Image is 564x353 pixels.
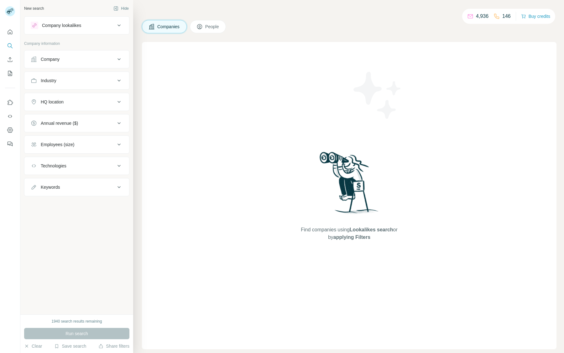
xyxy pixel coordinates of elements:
span: Lookalikes search [350,227,393,232]
button: Quick start [5,26,15,38]
div: Annual revenue ($) [41,120,78,126]
button: HQ location [24,94,129,109]
div: Technologies [41,163,66,169]
button: Buy credits [521,12,550,21]
button: Search [5,40,15,51]
span: applying Filters [333,234,370,240]
div: Industry [41,77,56,84]
button: Dashboard [5,124,15,136]
button: Annual revenue ($) [24,116,129,131]
div: 1940 search results remaining [52,319,102,324]
button: Share filters [98,343,129,349]
button: Enrich CSV [5,54,15,65]
div: Employees (size) [41,141,74,148]
div: Company lookalikes [42,22,81,29]
button: Use Surfe on LinkedIn [5,97,15,108]
button: Keywords [24,180,129,195]
div: Keywords [41,184,60,190]
button: Industry [24,73,129,88]
span: People [205,24,220,30]
span: Find companies using or by [299,226,399,241]
button: Use Surfe API [5,111,15,122]
img: Surfe Illustration - Stars [349,67,406,124]
button: Technologies [24,158,129,173]
div: HQ location [41,99,64,105]
button: Save search [54,343,86,349]
p: 4,936 [476,13,488,20]
button: Hide [109,4,133,13]
span: Companies [157,24,180,30]
h4: Search [142,8,556,16]
div: New search [24,6,44,11]
button: Employees (size) [24,137,129,152]
button: Feedback [5,138,15,150]
div: Company [41,56,60,62]
p: 146 [502,13,511,20]
img: Surfe Illustration - Woman searching with binoculars [317,150,382,220]
button: Company [24,52,129,67]
button: My lists [5,68,15,79]
p: Company information [24,41,129,46]
button: Clear [24,343,42,349]
button: Company lookalikes [24,18,129,33]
